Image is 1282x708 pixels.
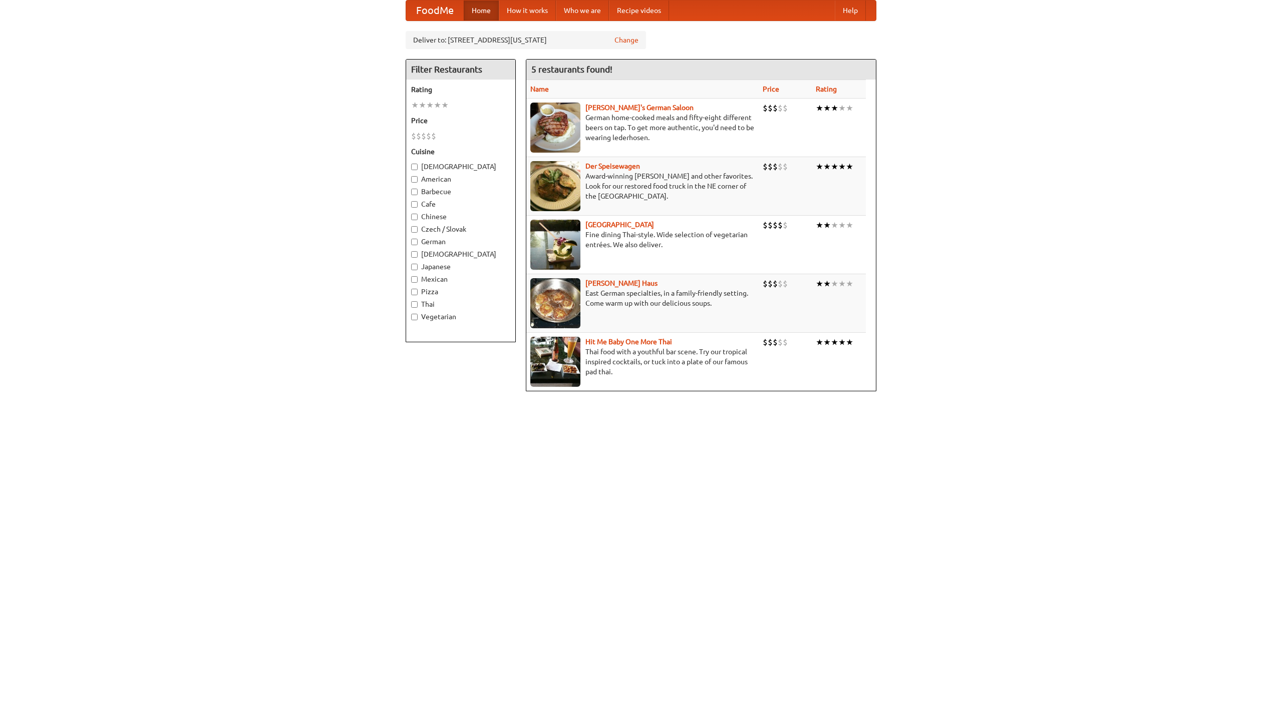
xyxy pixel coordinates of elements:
input: [DEMOGRAPHIC_DATA] [411,164,418,170]
li: $ [411,131,416,142]
a: Hit Me Baby One More Thai [585,338,672,346]
label: Chinese [411,212,510,222]
img: speisewagen.jpg [530,161,580,211]
li: $ [778,337,783,348]
p: Fine dining Thai-style. Wide selection of vegetarian entrées. We also deliver. [530,230,755,250]
a: How it works [499,1,556,21]
li: ★ [838,220,846,231]
li: ★ [823,220,831,231]
li: $ [783,161,788,172]
li: ★ [831,161,838,172]
a: Price [763,85,779,93]
input: Mexican [411,276,418,283]
li: $ [773,337,778,348]
label: Thai [411,299,510,309]
a: Der Speisewagen [585,162,640,170]
li: $ [421,131,426,142]
li: $ [778,103,783,114]
li: $ [768,278,773,289]
input: Cafe [411,201,418,208]
label: [DEMOGRAPHIC_DATA] [411,162,510,172]
li: ★ [434,100,441,111]
li: ★ [846,103,853,114]
li: ★ [846,220,853,231]
li: $ [768,337,773,348]
li: ★ [846,161,853,172]
input: Vegetarian [411,314,418,320]
li: $ [768,220,773,231]
label: Vegetarian [411,312,510,322]
li: ★ [846,278,853,289]
li: $ [763,103,768,114]
li: ★ [441,100,449,111]
label: Barbecue [411,187,510,197]
img: satay.jpg [530,220,580,270]
input: German [411,239,418,245]
input: Thai [411,301,418,308]
li: ★ [831,337,838,348]
input: American [411,176,418,183]
label: Japanese [411,262,510,272]
img: kohlhaus.jpg [530,278,580,328]
label: Cafe [411,199,510,209]
li: ★ [838,103,846,114]
label: [DEMOGRAPHIC_DATA] [411,249,510,259]
li: $ [768,103,773,114]
p: Award-winning [PERSON_NAME] and other favorites. Look for our restored food truck in the NE corne... [530,171,755,201]
p: German home-cooked meals and fifty-eight different beers on tap. To get more authentic, you'd nee... [530,113,755,143]
label: American [411,174,510,184]
label: Pizza [411,287,510,297]
li: ★ [816,278,823,289]
li: $ [431,131,436,142]
a: Home [464,1,499,21]
input: Chinese [411,214,418,220]
li: ★ [831,220,838,231]
li: $ [783,278,788,289]
li: ★ [838,278,846,289]
a: Name [530,85,549,93]
li: ★ [426,100,434,111]
p: East German specialties, in a family-friendly setting. Come warm up with our delicious soups. [530,288,755,308]
label: Mexican [411,274,510,284]
a: Help [835,1,866,21]
li: ★ [816,337,823,348]
input: Pizza [411,289,418,295]
label: German [411,237,510,247]
li: $ [778,161,783,172]
li: $ [778,220,783,231]
label: Czech / Slovak [411,224,510,234]
div: Deliver to: [STREET_ADDRESS][US_STATE] [406,31,646,49]
li: ★ [846,337,853,348]
a: [PERSON_NAME]'s German Saloon [585,104,694,112]
h4: Filter Restaurants [406,60,515,80]
li: ★ [419,100,426,111]
li: $ [778,278,783,289]
li: ★ [411,100,419,111]
li: ★ [823,337,831,348]
h5: Rating [411,85,510,95]
h5: Cuisine [411,147,510,157]
li: ★ [831,278,838,289]
li: $ [763,161,768,172]
a: FoodMe [406,1,464,21]
a: Recipe videos [609,1,669,21]
a: Who we are [556,1,609,21]
li: ★ [816,161,823,172]
li: $ [773,161,778,172]
li: $ [773,220,778,231]
input: Czech / Slovak [411,226,418,233]
li: $ [763,220,768,231]
li: $ [416,131,421,142]
a: Rating [816,85,837,93]
h5: Price [411,116,510,126]
li: ★ [838,337,846,348]
li: $ [763,278,768,289]
a: [PERSON_NAME] Haus [585,279,658,287]
li: ★ [831,103,838,114]
a: [GEOGRAPHIC_DATA] [585,221,654,229]
li: $ [783,103,788,114]
li: ★ [816,103,823,114]
img: esthers.jpg [530,103,580,153]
